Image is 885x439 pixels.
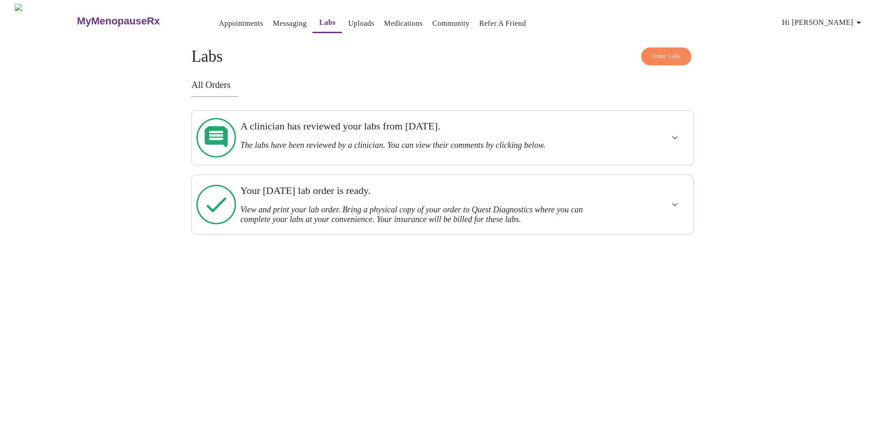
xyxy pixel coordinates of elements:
button: Order Labs [641,47,691,65]
span: Order Labs [652,51,681,62]
h3: MyMenopauseRx [77,15,160,27]
a: Uploads [348,17,374,30]
img: MyMenopauseRx Logo [15,4,76,38]
h3: View and print your lab order. Bring a physical copy of your order to Quest Diagnostics where you... [240,205,596,224]
a: MyMenopauseRx [76,5,197,37]
button: Community [429,14,473,33]
button: Refer a Friend [476,14,530,33]
button: Medications [380,14,426,33]
a: Messaging [273,17,307,30]
a: Community [432,17,470,30]
h3: All Orders [191,80,694,90]
a: Refer a Friend [479,17,526,30]
a: Medications [384,17,423,30]
h3: A clinician has reviewed your labs from [DATE]. [240,120,596,132]
button: show more [664,193,686,216]
h3: The labs have been reviewed by a clinician. You can view their comments by clicking below. [240,140,596,150]
button: Appointments [215,14,267,33]
h4: Labs [191,47,694,66]
button: Messaging [269,14,310,33]
button: Uploads [344,14,378,33]
button: show more [664,127,686,149]
button: Hi [PERSON_NAME] [779,13,868,32]
a: Appointments [219,17,263,30]
span: Hi [PERSON_NAME] [782,16,864,29]
a: Labs [319,16,336,29]
button: Labs [313,13,342,33]
h3: Your [DATE] lab order is ready. [240,185,596,197]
